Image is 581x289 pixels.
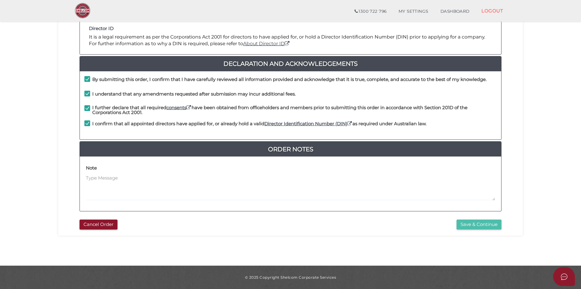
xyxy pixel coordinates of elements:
h4: By submitting this order, I confirm that I have carefully reviewed all information provided and a... [92,77,487,82]
a: 1300 722 796 [348,5,392,18]
button: Open asap [553,267,575,286]
button: Save & Continue [457,220,501,230]
div: © 2025 Copyright Shelcom Corporate Services [63,275,518,280]
a: MY SETTINGS [392,5,434,18]
a: Declaration And Acknowledgements [80,59,501,69]
a: DASHBOARD [434,5,476,18]
a: Order Notes [80,144,501,154]
h4: I confirm that all appointed directors have applied for, or already hold a valid as required unde... [92,121,426,126]
h4: Director ID [89,26,492,31]
a: Director Identification Number (DIN) [264,121,352,126]
button: Cancel Order [80,220,117,230]
p: It is a legal requirement as per the Corporations Act 2001 for directors to have applied for, or ... [89,34,492,47]
a: LOGOUT [475,5,509,17]
h4: I further declare that all required have been obtained from officeholders and members prior to su... [92,105,497,115]
a: About Director ID [243,41,290,46]
a: consents [166,105,192,110]
h4: I understand that any amendments requested after submission may incur additional fees. [92,92,296,97]
h4: Note [86,166,97,171]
